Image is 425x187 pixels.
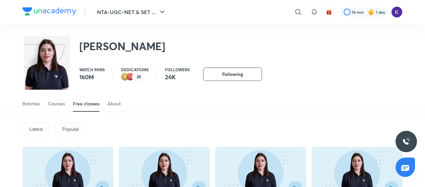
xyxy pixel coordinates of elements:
[79,68,105,72] p: Watch mins
[79,39,165,53] h2: [PERSON_NAME]
[402,137,410,146] img: ttu
[165,73,190,81] p: 26K
[22,7,76,15] img: Company Logo
[48,96,65,112] a: Courses
[368,9,374,15] img: streak
[93,5,170,19] button: NTA-UGC-NET & SET ...
[22,96,40,112] a: Batches
[107,96,121,112] a: About
[22,7,76,17] a: Company Logo
[126,73,135,81] img: educator badge1
[24,37,70,108] img: class
[121,68,149,72] p: Dedications
[326,9,332,15] img: avatar
[22,100,40,107] div: Batches
[79,73,105,81] p: 160M
[391,6,403,18] img: kanishka hemani
[165,68,190,72] p: Followers
[222,71,243,78] span: Following
[73,100,99,107] div: Free classes
[29,126,43,132] p: Latest
[203,68,262,81] button: Following
[62,126,79,132] p: Popular
[73,96,99,112] a: Free classes
[121,73,129,81] img: educator badge2
[324,7,334,17] button: avatar
[48,100,65,107] div: Courses
[107,100,121,107] div: About
[137,75,141,79] p: 2K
